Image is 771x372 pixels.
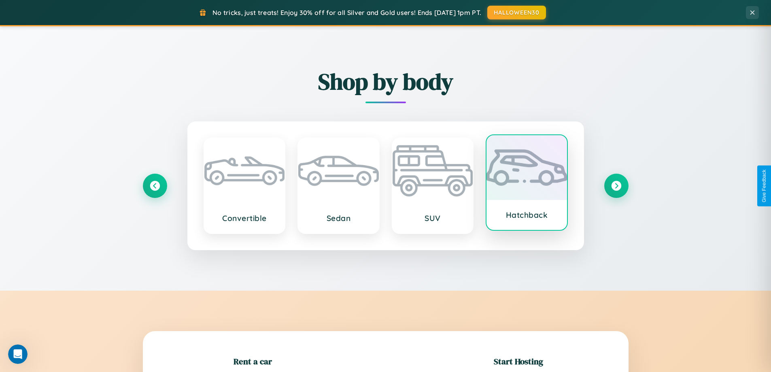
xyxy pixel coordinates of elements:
h3: Sedan [306,213,371,223]
h3: Convertible [212,213,277,223]
h2: Rent a car [234,355,272,367]
span: No tricks, just treats! Enjoy 30% off for all Silver and Gold users! Ends [DATE] 1pm PT. [212,9,481,17]
div: Give Feedback [761,170,767,202]
h2: Start Hosting [494,355,543,367]
h3: SUV [401,213,465,223]
button: HALLOWEEN30 [487,6,546,19]
iframe: Intercom live chat [8,344,28,364]
h3: Hatchback [495,210,559,220]
h2: Shop by body [143,66,629,97]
